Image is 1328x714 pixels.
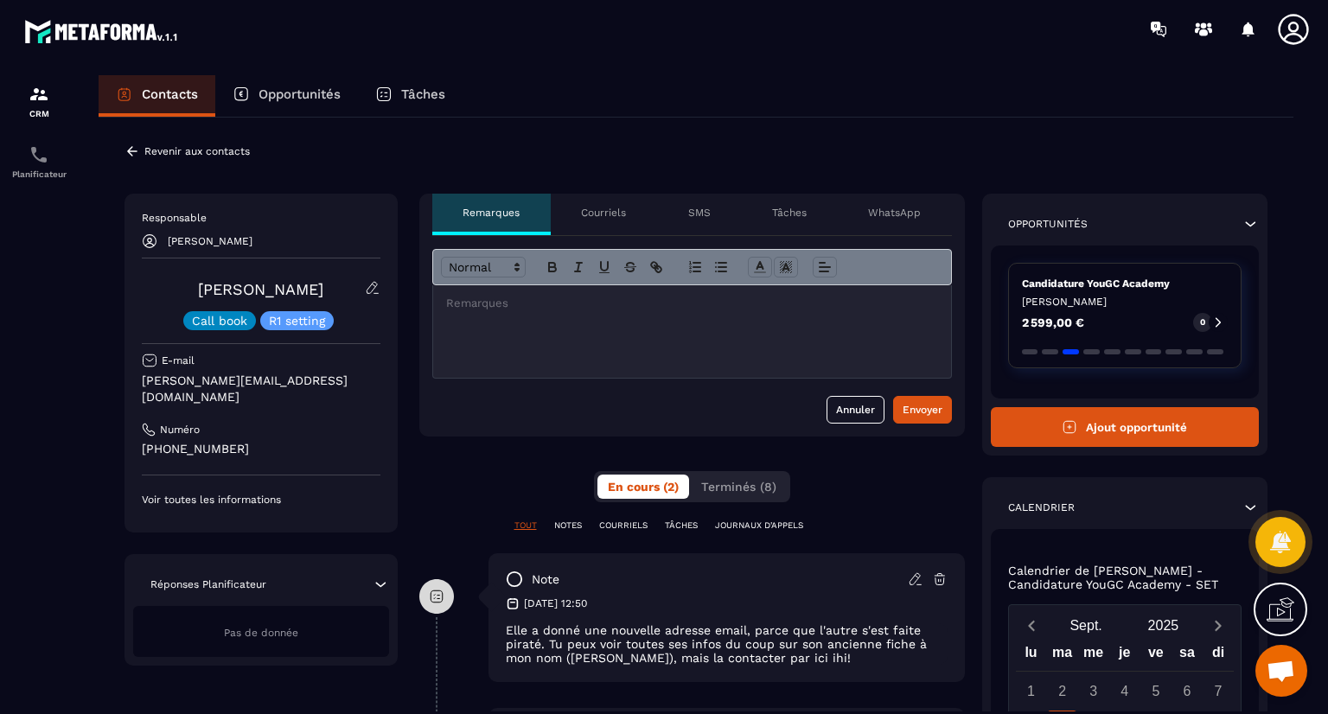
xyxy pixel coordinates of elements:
[691,475,787,499] button: Terminés (8)
[1125,610,1202,641] button: Open years overlay
[715,520,803,532] p: JOURNAUX D'APPELS
[1016,614,1048,637] button: Previous month
[1172,641,1203,671] div: sa
[597,475,689,499] button: En cours (2)
[142,441,380,457] p: [PHONE_NUMBER]
[162,354,195,367] p: E-mail
[4,109,73,118] p: CRM
[1078,676,1108,706] div: 3
[144,145,250,157] p: Revenir aux contacts
[1203,641,1234,671] div: di
[1203,676,1233,706] div: 7
[1202,614,1234,637] button: Next month
[99,75,215,117] a: Contacts
[358,75,463,117] a: Tâches
[701,480,776,494] span: Terminés (8)
[1255,645,1307,697] div: Ouvrir le chat
[401,86,445,102] p: Tâches
[893,396,952,424] button: Envoyer
[514,520,537,532] p: TOUT
[1172,676,1202,706] div: 6
[688,206,711,220] p: SMS
[827,396,884,424] button: Annuler
[1022,277,1229,290] p: Candidature YouGC Academy
[192,315,247,327] p: Call book
[4,71,73,131] a: formationformationCRM
[1022,316,1084,328] p: 2 599,00 €
[524,596,587,610] p: [DATE] 12:50
[903,401,942,418] div: Envoyer
[1015,641,1046,671] div: lu
[581,206,626,220] p: Courriels
[1140,676,1171,706] div: 5
[142,373,380,405] p: [PERSON_NAME][EMAIL_ADDRESS][DOMAIN_NAME]
[532,571,559,588] p: note
[150,577,266,591] p: Réponses Planificateur
[991,407,1260,447] button: Ajout opportunité
[1048,610,1125,641] button: Open months overlay
[1200,316,1205,328] p: 0
[772,206,807,220] p: Tâches
[506,623,948,665] p: Elle a donné une nouvelle adresse email, parce que l'autre s'est faite piraté. Tu peux voir toute...
[215,75,358,117] a: Opportunités
[24,16,180,47] img: logo
[142,211,380,225] p: Responsable
[224,627,298,639] span: Pas de donnée
[1047,676,1077,706] div: 2
[4,169,73,179] p: Planificateur
[1008,500,1075,514] p: Calendrier
[1109,676,1140,706] div: 4
[608,480,679,494] span: En cours (2)
[554,520,582,532] p: NOTES
[29,144,49,165] img: scheduler
[599,520,648,532] p: COURRIELS
[198,280,323,298] a: [PERSON_NAME]
[4,131,73,192] a: schedulerschedulerPlanificateur
[1016,676,1046,706] div: 1
[1109,641,1140,671] div: je
[142,86,198,102] p: Contacts
[1008,564,1242,591] p: Calendrier de [PERSON_NAME] - Candidature YouGC Academy - SET
[1022,295,1229,309] p: [PERSON_NAME]
[1008,217,1088,231] p: Opportunités
[665,520,698,532] p: TÂCHES
[1078,641,1109,671] div: me
[142,493,380,507] p: Voir toutes les informations
[463,206,520,220] p: Remarques
[269,315,325,327] p: R1 setting
[1140,641,1172,671] div: ve
[29,84,49,105] img: formation
[1047,641,1078,671] div: ma
[160,423,200,437] p: Numéro
[168,235,252,247] p: [PERSON_NAME]
[259,86,341,102] p: Opportunités
[868,206,921,220] p: WhatsApp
